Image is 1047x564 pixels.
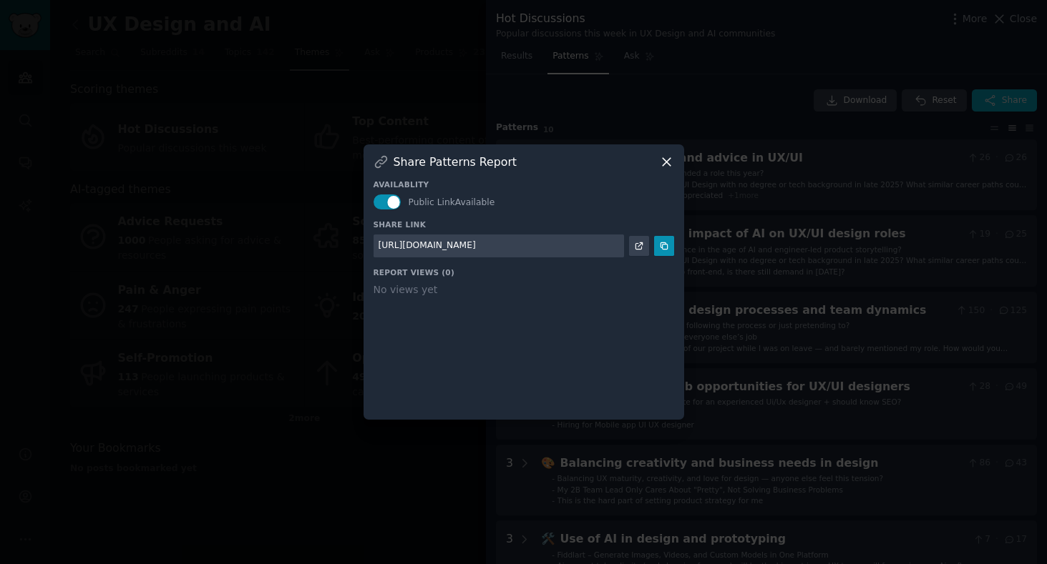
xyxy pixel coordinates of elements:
[374,219,674,229] h3: Share Link
[379,239,476,252] div: [URL][DOMAIN_NAME]
[394,154,517,169] h3: Share Patterns Report
[374,282,674,297] div: No views yet
[409,197,495,207] span: Public Link Available
[374,267,674,277] h3: Report Views ( 0 )
[374,179,674,189] h3: Availablity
